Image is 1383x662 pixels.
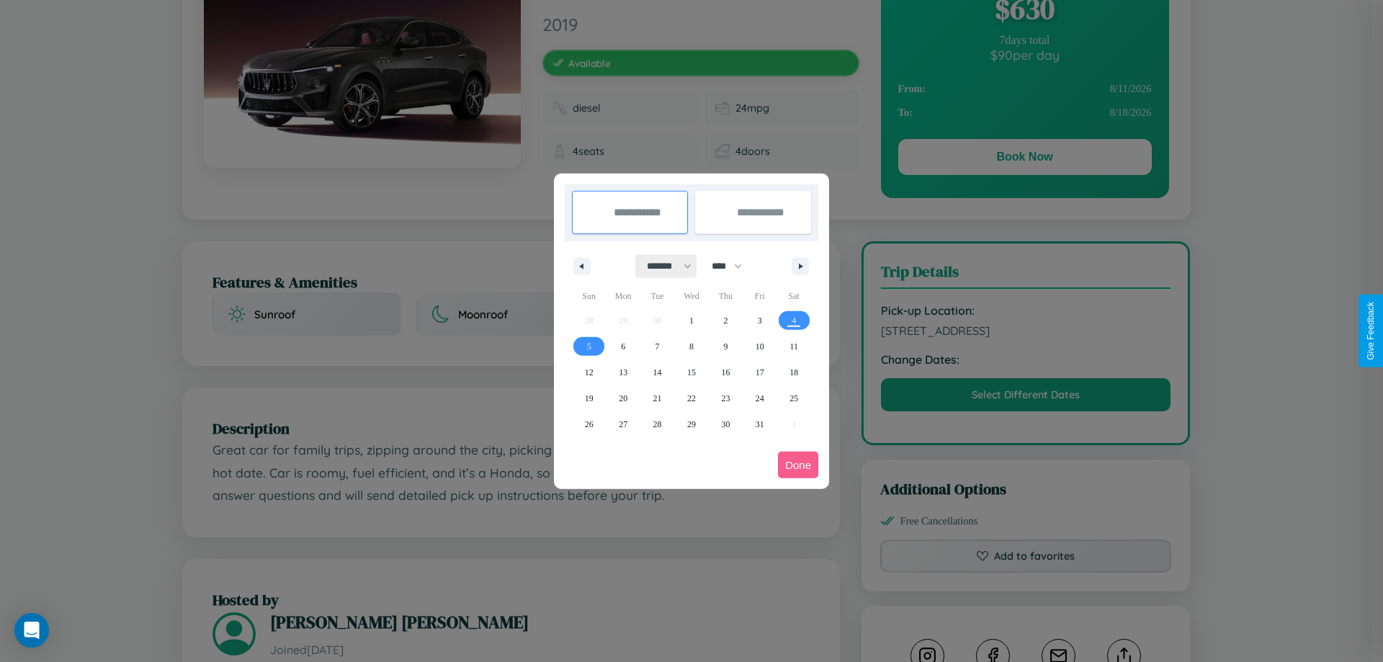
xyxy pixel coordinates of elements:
[756,359,764,385] span: 17
[721,411,730,437] span: 30
[653,411,662,437] span: 28
[653,385,662,411] span: 21
[777,308,811,334] button: 4
[606,359,640,385] button: 13
[723,308,728,334] span: 2
[777,285,811,308] span: Sat
[606,334,640,359] button: 6
[743,411,776,437] button: 31
[756,385,764,411] span: 24
[723,334,728,359] span: 9
[709,359,743,385] button: 16
[792,308,796,334] span: 4
[789,359,798,385] span: 18
[687,411,696,437] span: 29
[585,411,594,437] span: 26
[572,334,606,359] button: 5
[674,359,708,385] button: 15
[621,334,625,359] span: 6
[758,308,762,334] span: 3
[721,385,730,411] span: 23
[674,334,708,359] button: 8
[585,385,594,411] span: 19
[778,452,818,478] button: Done
[619,385,627,411] span: 20
[606,285,640,308] span: Mon
[572,359,606,385] button: 12
[14,613,49,648] div: Open Intercom Messenger
[709,385,743,411] button: 23
[743,308,776,334] button: 3
[640,359,674,385] button: 14
[640,285,674,308] span: Tue
[640,334,674,359] button: 7
[756,334,764,359] span: 10
[777,334,811,359] button: 11
[687,359,696,385] span: 15
[709,334,743,359] button: 9
[653,359,662,385] span: 14
[721,359,730,385] span: 16
[789,385,798,411] span: 25
[709,411,743,437] button: 30
[640,411,674,437] button: 28
[606,411,640,437] button: 27
[674,385,708,411] button: 22
[689,334,694,359] span: 8
[587,334,591,359] span: 5
[585,359,594,385] span: 12
[743,334,776,359] button: 10
[743,285,776,308] span: Fri
[674,285,708,308] span: Wed
[619,411,627,437] span: 27
[756,411,764,437] span: 31
[689,308,694,334] span: 1
[777,359,811,385] button: 18
[743,385,776,411] button: 24
[640,385,674,411] button: 21
[674,411,708,437] button: 29
[743,359,776,385] button: 17
[709,308,743,334] button: 2
[572,285,606,308] span: Sun
[1366,302,1376,360] div: Give Feedback
[572,385,606,411] button: 19
[572,411,606,437] button: 26
[777,385,811,411] button: 25
[655,334,660,359] span: 7
[789,334,798,359] span: 11
[687,385,696,411] span: 22
[606,385,640,411] button: 20
[619,359,627,385] span: 13
[674,308,708,334] button: 1
[709,285,743,308] span: Thu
